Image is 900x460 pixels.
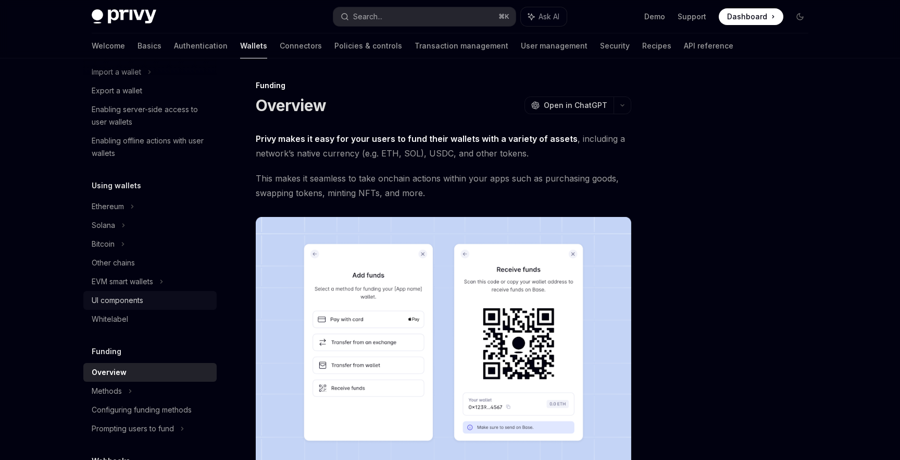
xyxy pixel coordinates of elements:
a: Configuring funding methods [83,401,217,419]
a: Other chains [83,253,217,272]
a: API reference [684,33,733,58]
div: EVM smart wallets [92,275,153,288]
button: Search...⌘K [333,7,516,26]
span: This makes it seamless to take onchain actions within your apps such as purchasing goods, swappin... [256,171,631,200]
a: Recipes [642,33,671,58]
a: Enabling offline actions with user wallets [83,131,217,163]
a: Enabling server-side access to user wallets [83,100,217,131]
div: Export a wallet [92,84,142,97]
div: Configuring funding methods [92,404,192,416]
div: Solana [92,219,115,232]
a: Overview [83,363,217,382]
button: Open in ChatGPT [524,96,614,114]
a: UI components [83,291,217,310]
div: Other chains [92,257,135,269]
h1: Overview [256,96,326,115]
a: Connectors [280,33,322,58]
div: Ethereum [92,200,124,213]
div: UI components [92,294,143,307]
a: Basics [137,33,161,58]
a: Welcome [92,33,125,58]
a: Transaction management [415,33,508,58]
h5: Funding [92,345,121,358]
span: Open in ChatGPT [544,100,607,111]
span: Dashboard [727,11,767,22]
a: User management [521,33,587,58]
a: Whitelabel [83,310,217,329]
a: Support [678,11,706,22]
a: Security [600,33,630,58]
img: dark logo [92,9,156,24]
a: Dashboard [719,8,783,25]
div: Methods [92,385,122,397]
div: Prompting users to fund [92,422,174,435]
span: Ask AI [539,11,559,22]
a: Wallets [240,33,267,58]
button: Toggle dark mode [792,8,808,25]
span: ⌘ K [498,13,509,21]
a: Policies & controls [334,33,402,58]
div: Funding [256,80,631,91]
div: Enabling offline actions with user wallets [92,135,210,160]
div: Overview [92,366,127,379]
button: Ask AI [521,7,567,26]
a: Demo [644,11,665,22]
a: Authentication [174,33,228,58]
strong: Privy makes it easy for your users to fund their wallets with a variety of assets [256,134,578,144]
span: , including a network’s native currency (e.g. ETH, SOL), USDC, and other tokens. [256,131,631,161]
a: Export a wallet [83,81,217,100]
div: Whitelabel [92,313,128,325]
h5: Using wallets [92,179,141,192]
div: Enabling server-side access to user wallets [92,103,210,128]
div: Search... [353,10,382,23]
div: Bitcoin [92,238,115,250]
